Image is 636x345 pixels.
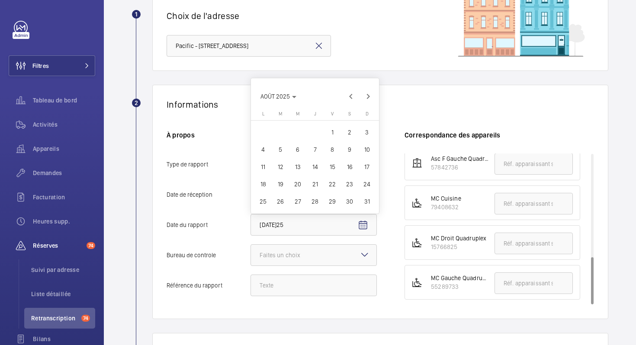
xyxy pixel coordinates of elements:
[314,111,316,117] span: J
[272,158,289,176] button: 12 août 2025
[341,176,358,193] button: 23 août 2025
[324,176,341,193] button: 22 août 2025
[260,93,290,100] span: AOÛT 2025
[307,159,323,175] span: 14
[342,176,357,192] span: 23
[273,142,288,157] span: 5
[290,142,305,157] span: 6
[255,194,271,209] span: 25
[306,141,324,158] button: 7 août 2025
[341,193,358,210] button: 30 août 2025
[290,176,305,192] span: 20
[262,111,264,117] span: L
[341,141,358,158] button: 9 août 2025
[342,159,357,175] span: 16
[306,158,324,176] button: 14 août 2025
[359,159,375,175] span: 17
[324,142,340,157] span: 8
[324,124,341,141] button: 1 août 2025
[324,176,340,192] span: 22
[254,176,272,193] button: 18 août 2025
[359,176,375,192] span: 24
[273,194,288,209] span: 26
[366,111,369,117] span: D
[324,141,341,158] button: 8 août 2025
[254,193,272,210] button: 25 août 2025
[358,124,376,141] button: 3 août 2025
[348,111,351,117] span: S
[359,194,375,209] span: 31
[272,141,289,158] button: 5 août 2025
[359,142,375,157] span: 10
[342,142,357,157] span: 9
[273,176,288,192] span: 19
[307,142,323,157] span: 7
[290,194,305,209] span: 27
[290,159,305,175] span: 13
[257,89,300,104] button: Choose month and year
[289,141,306,158] button: 6 août 2025
[342,88,360,105] button: Previous month
[358,141,376,158] button: 10 août 2025
[296,111,299,117] span: M
[324,125,340,140] span: 1
[289,158,306,176] button: 13 août 2025
[358,158,376,176] button: 17 août 2025
[342,125,357,140] span: 2
[273,159,288,175] span: 12
[272,193,289,210] button: 26 août 2025
[307,194,323,209] span: 28
[359,125,375,140] span: 3
[331,111,334,117] span: V
[272,176,289,193] button: 19 août 2025
[289,176,306,193] button: 20 août 2025
[341,158,358,176] button: 16 août 2025
[358,193,376,210] button: 31 août 2025
[306,193,324,210] button: 28 août 2025
[324,194,340,209] span: 29
[255,159,271,175] span: 11
[255,142,271,157] span: 4
[341,124,358,141] button: 2 août 2025
[254,158,272,176] button: 11 août 2025
[307,176,323,192] span: 21
[255,176,271,192] span: 18
[324,193,341,210] button: 29 août 2025
[324,158,341,176] button: 15 août 2025
[324,159,340,175] span: 15
[279,111,282,117] span: M
[254,141,272,158] button: 4 août 2025
[289,193,306,210] button: 27 août 2025
[342,194,357,209] span: 30
[306,176,324,193] button: 21 août 2025
[360,88,377,105] button: Next month
[358,176,376,193] button: 24 août 2025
